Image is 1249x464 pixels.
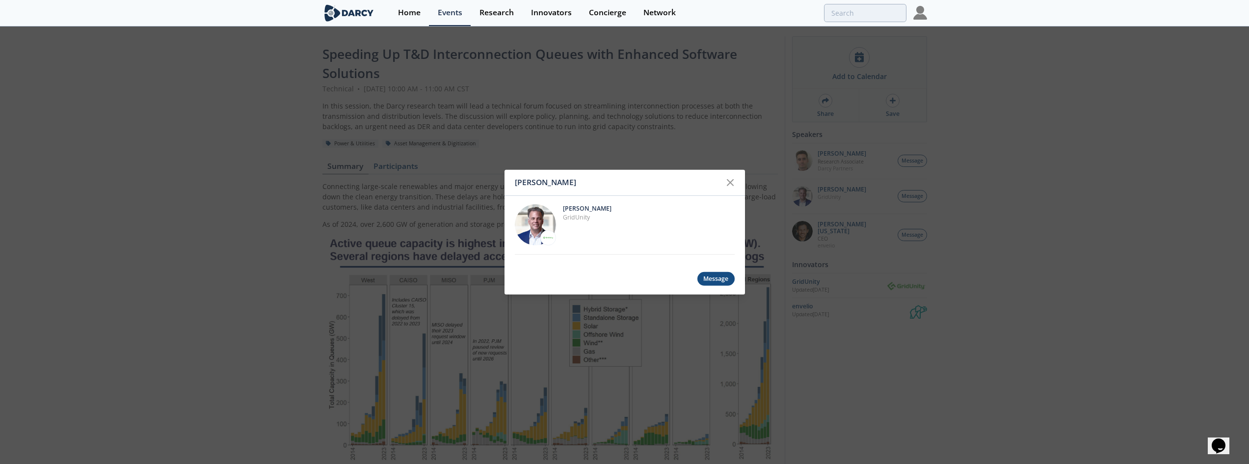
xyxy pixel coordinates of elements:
[479,9,514,17] div: Research
[398,9,421,17] div: Home
[515,204,556,246] img: d42dc26c-2a28-49ac-afde-9b58c84c0349
[563,213,735,222] p: GridUnity
[438,9,462,17] div: Events
[697,272,735,286] div: Message
[913,6,927,20] img: Profile
[643,9,676,17] div: Network
[531,9,572,17] div: Innovators
[563,204,735,213] p: [PERSON_NAME]
[515,173,721,192] div: [PERSON_NAME]
[1208,425,1239,454] iframe: chat widget
[589,9,626,17] div: Concierge
[543,236,554,239] img: GridUnity
[322,4,376,22] img: logo-wide.svg
[824,4,906,22] input: Advanced Search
